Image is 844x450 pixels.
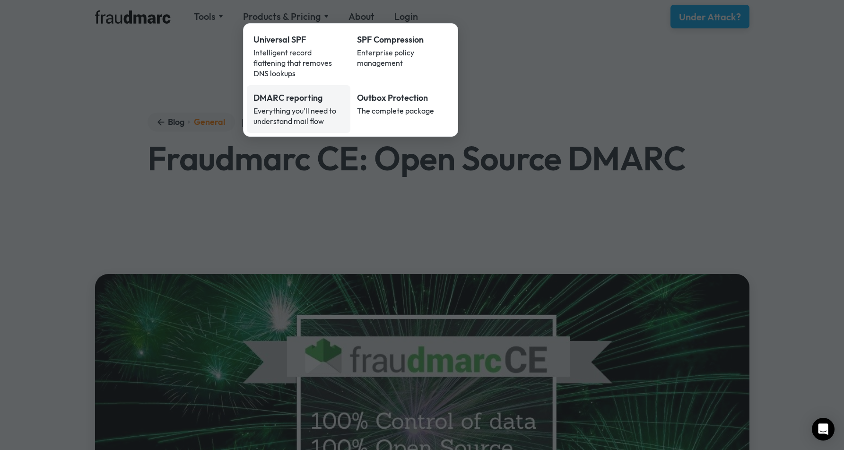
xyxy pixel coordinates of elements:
[253,106,344,126] div: Everything you’ll need to understand mail flow
[253,47,344,79] div: Intelligent record flattening that removes DNS lookups
[357,92,448,104] div: Outbox Protection
[253,92,344,104] div: DMARC reporting
[812,418,835,441] div: Open Intercom Messenger
[247,27,351,85] a: Universal SPFIntelligent record flattening that removes DNS lookups
[243,23,458,137] nav: Products & Pricing
[357,34,448,46] div: SPF Compression
[247,85,351,133] a: DMARC reportingEverything you’ll need to understand mail flow
[350,85,454,133] a: Outbox ProtectionThe complete package
[357,47,448,68] div: Enterprise policy management
[253,34,344,46] div: Universal SPF
[350,27,454,85] a: SPF CompressionEnterprise policy management
[357,106,448,116] div: The complete package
